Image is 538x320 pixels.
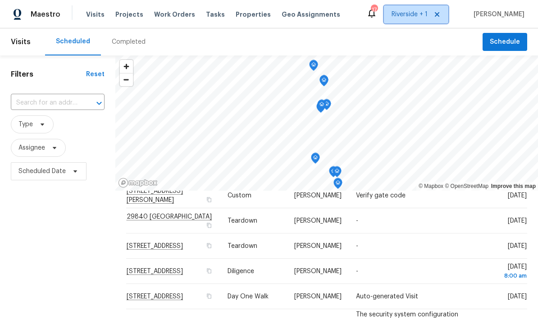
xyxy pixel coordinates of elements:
[294,192,342,199] span: [PERSON_NAME]
[11,70,86,79] h1: Filters
[317,100,326,114] div: Map marker
[356,243,358,249] span: -
[205,196,213,204] button: Copy Address
[18,167,66,176] span: Scheduled Date
[282,10,340,19] span: Geo Assignments
[120,60,133,73] button: Zoom in
[356,268,358,274] span: -
[294,268,342,274] span: [PERSON_NAME]
[329,166,338,180] div: Map marker
[333,178,342,192] div: Map marker
[483,33,527,51] button: Schedule
[333,166,342,180] div: Map marker
[508,243,527,249] span: [DATE]
[86,70,105,79] div: Reset
[476,271,527,280] div: 8:00 am
[508,293,527,300] span: [DATE]
[294,243,342,249] span: [PERSON_NAME]
[445,183,488,189] a: OpenStreetMap
[31,10,60,19] span: Maestro
[419,183,443,189] a: Mapbox
[311,153,320,167] div: Map marker
[371,5,377,14] div: 17
[205,292,213,300] button: Copy Address
[120,73,133,86] button: Zoom out
[86,10,105,19] span: Visits
[470,10,524,19] span: [PERSON_NAME]
[11,32,31,52] span: Visits
[112,37,146,46] div: Completed
[309,60,318,74] div: Map marker
[18,120,33,129] span: Type
[316,102,325,116] div: Map marker
[228,192,251,199] span: Custom
[56,37,90,46] div: Scheduled
[490,37,520,48] span: Schedule
[205,267,213,275] button: Copy Address
[93,97,105,110] button: Open
[508,192,527,199] span: [DATE]
[508,218,527,224] span: [DATE]
[356,293,418,300] span: Auto-generated Visit
[491,183,536,189] a: Improve this map
[118,178,158,188] a: Mapbox homepage
[356,192,406,199] span: Verify gate code
[205,221,213,229] button: Copy Address
[319,75,328,89] div: Map marker
[294,218,342,224] span: [PERSON_NAME]
[476,264,527,280] span: [DATE]
[322,99,331,113] div: Map marker
[228,243,257,249] span: Teardown
[228,293,269,300] span: Day One Walk
[18,143,45,152] span: Assignee
[236,10,271,19] span: Properties
[154,10,195,19] span: Work Orders
[356,218,358,224] span: -
[228,218,257,224] span: Teardown
[205,242,213,250] button: Copy Address
[294,293,342,300] span: [PERSON_NAME]
[228,268,254,274] span: Diligence
[392,10,428,19] span: Riverside + 1
[115,10,143,19] span: Projects
[206,11,225,18] span: Tasks
[11,96,79,110] input: Search for an address...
